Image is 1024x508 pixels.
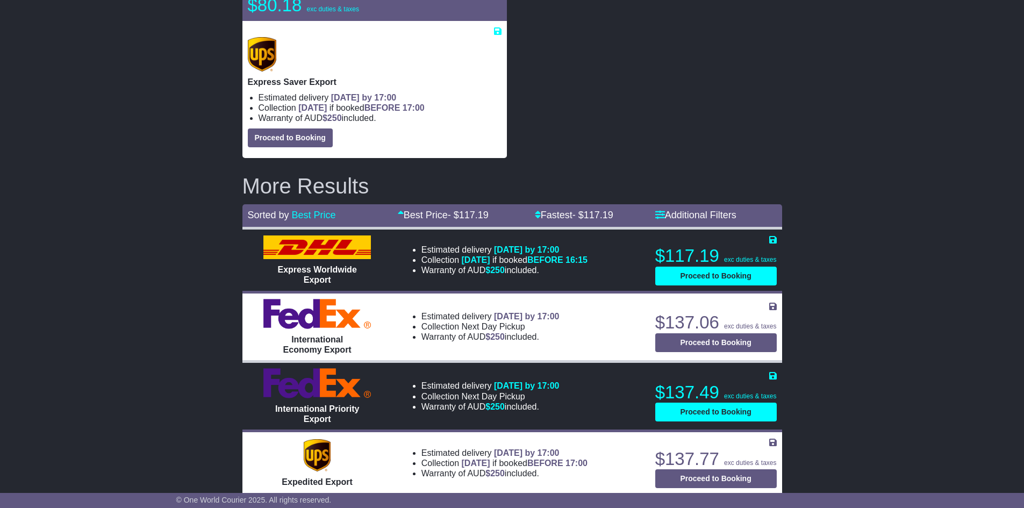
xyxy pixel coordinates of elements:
span: [DATE] [462,459,490,468]
span: 16:15 [565,255,588,264]
a: Best Price [292,210,336,220]
li: Warranty of AUD included. [421,468,588,478]
span: exc duties & taxes [724,392,776,400]
span: BEFORE [527,255,563,264]
span: 117.19 [459,210,489,220]
span: 250 [490,332,505,341]
span: International Priority Export [275,404,359,424]
li: Collection [421,391,560,402]
span: if booked [462,255,588,264]
img: UPS (new): Express Saver Export [248,37,277,71]
span: 17:00 [565,459,588,468]
span: exc duties & taxes [307,5,359,13]
span: © One World Courier 2025. All rights reserved. [176,496,332,504]
button: Proceed to Booking [248,128,333,147]
span: - $ [572,210,613,220]
li: Estimated delivery [259,92,502,103]
li: Estimated delivery [421,448,588,458]
p: $117.19 [655,245,777,267]
span: 250 [327,113,342,123]
span: Next Day Pickup [462,322,525,331]
span: $ [485,266,505,275]
span: 250 [490,469,505,478]
li: Collection [421,255,588,265]
a: Additional Filters [655,210,736,220]
span: if booked [298,103,424,112]
img: UPS (new): Expedited Export [304,439,331,471]
span: $ [485,469,505,478]
span: $ [323,113,342,123]
span: [DATE] by 17:00 [494,245,560,254]
span: [DATE] by 17:00 [331,93,397,102]
p: $137.06 [655,312,777,333]
button: Proceed to Booking [655,403,777,421]
p: $137.49 [655,382,777,403]
a: Best Price- $117.19 [398,210,489,220]
span: [DATE] [298,103,327,112]
span: Sorted by [248,210,289,220]
span: $ [485,402,505,411]
span: 250 [490,402,505,411]
span: [DATE] by 17:00 [494,312,560,321]
span: Express Worldwide Export [277,265,356,284]
a: Fastest- $117.19 [535,210,613,220]
li: Collection [421,458,588,468]
span: [DATE] [462,255,490,264]
span: Expedited Export [282,477,353,486]
li: Warranty of AUD included. [259,113,502,123]
span: exc duties & taxes [724,323,776,330]
span: 117.19 [584,210,613,220]
li: Warranty of AUD included. [421,332,560,342]
img: FedEx Express: International Economy Export [263,299,371,329]
li: Collection [421,321,560,332]
span: International Economy Export [283,335,352,354]
span: exc duties & taxes [724,459,776,467]
li: Estimated delivery [421,311,560,321]
li: Estimated delivery [421,381,560,391]
li: Warranty of AUD included. [421,265,588,275]
span: exc duties & taxes [724,256,776,263]
img: DHL: Express Worldwide Export [263,235,371,259]
span: - $ [448,210,489,220]
h2: More Results [242,174,782,198]
span: [DATE] by 17:00 [494,381,560,390]
span: BEFORE [364,103,400,112]
span: 250 [490,266,505,275]
p: $137.77 [655,448,777,470]
li: Warranty of AUD included. [421,402,560,412]
p: Express Saver Export [248,77,502,87]
span: $ [485,332,505,341]
span: [DATE] by 17:00 [494,448,560,457]
img: FedEx Express: International Priority Export [263,368,371,398]
span: if booked [462,459,588,468]
button: Proceed to Booking [655,333,777,352]
span: BEFORE [527,459,563,468]
button: Proceed to Booking [655,469,777,488]
li: Estimated delivery [421,245,588,255]
li: Collection [259,103,502,113]
button: Proceed to Booking [655,267,777,285]
span: Next Day Pickup [462,392,525,401]
span: 17:00 [403,103,425,112]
